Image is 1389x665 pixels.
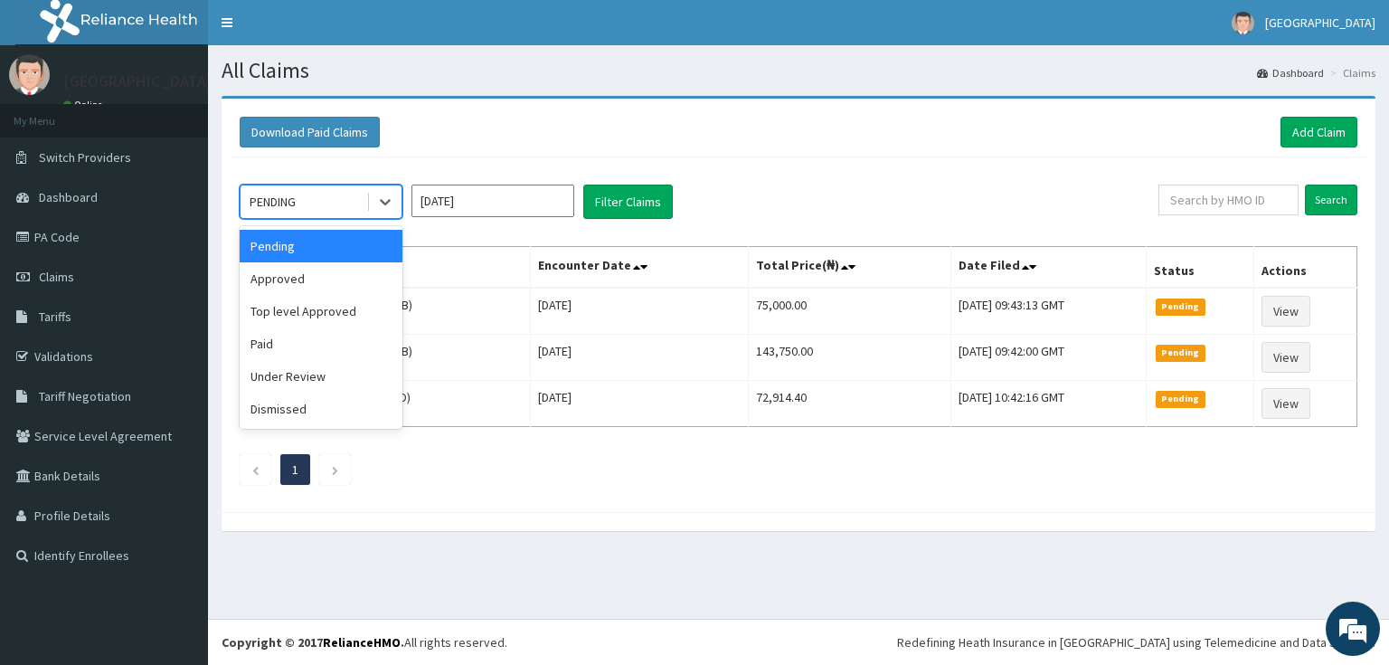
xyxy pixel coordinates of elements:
a: Add Claim [1280,117,1357,147]
span: Pending [1156,299,1205,315]
div: Redefining Heath Insurance in [GEOGRAPHIC_DATA] using Telemedicine and Data Science! [897,633,1375,651]
td: [DATE] [530,288,749,335]
a: Page 1 is your current page [292,461,298,478]
button: Filter Claims [583,185,673,219]
span: Pending [1156,391,1205,407]
th: Status [1147,247,1254,289]
td: [DATE] 09:43:13 GMT [951,288,1147,335]
a: Dashboard [1257,65,1324,81]
a: View [1261,296,1310,327]
h1: All Claims [222,59,1375,82]
span: Switch Providers [39,149,131,166]
th: Encounter Date [530,247,749,289]
div: Approved [240,262,402,295]
a: Online [63,99,107,111]
strong: Copyright © 2017 . [222,634,404,651]
td: [DATE] [530,381,749,427]
input: Search [1305,185,1357,215]
td: 72,914.40 [749,381,951,427]
td: [DATE] 10:42:16 GMT [951,381,1147,427]
span: [GEOGRAPHIC_DATA] [1265,14,1375,31]
div: Pending [240,230,402,262]
div: Dismissed [240,393,402,425]
li: Claims [1326,65,1375,81]
button: Download Paid Claims [240,117,380,147]
th: Actions [1253,247,1356,289]
td: 75,000.00 [749,288,951,335]
a: Previous page [251,461,260,478]
th: Total Price(₦) [749,247,951,289]
a: RelianceHMO [323,634,401,651]
div: PENDING [250,193,296,211]
span: Pending [1156,345,1205,361]
th: Date Filed [951,247,1147,289]
td: [DATE] 09:42:00 GMT [951,335,1147,381]
input: Select Month and Year [411,185,574,217]
td: 143,750.00 [749,335,951,381]
span: Tariff Negotiation [39,388,131,404]
td: [DATE] [530,335,749,381]
div: Paid [240,328,402,360]
input: Search by HMO ID [1158,185,1299,215]
img: User Image [9,54,50,95]
a: View [1261,388,1310,419]
span: Claims [39,269,74,285]
p: [GEOGRAPHIC_DATA] [63,73,213,90]
span: Dashboard [39,189,98,205]
img: User Image [1232,12,1254,34]
div: Under Review [240,360,402,393]
footer: All rights reserved. [208,619,1389,665]
a: View [1261,342,1310,373]
a: Next page [331,461,339,478]
span: Tariffs [39,309,71,325]
div: Top level Approved [240,295,402,328]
